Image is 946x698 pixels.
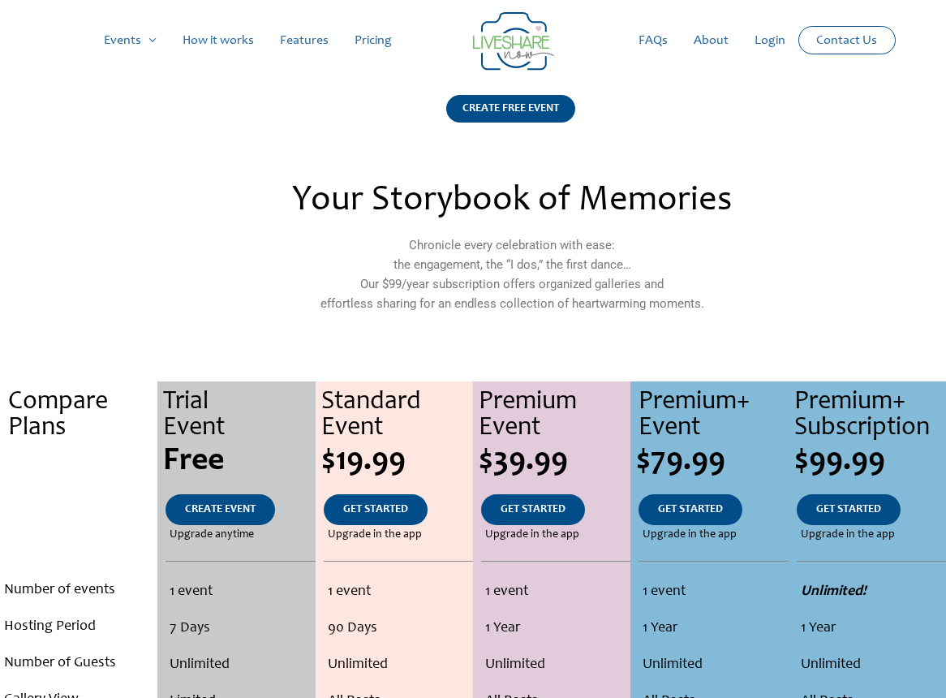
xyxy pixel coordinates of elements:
a: GET STARTED [324,494,428,525]
a: Login [742,15,798,67]
a: About [681,15,742,67]
strong: Unlimited! [801,584,866,599]
li: Unlimited [328,647,469,683]
li: Unlimited [643,647,784,683]
div: Premium Event [479,390,630,442]
li: 1 Year [801,610,942,647]
a: How it works [170,15,267,67]
li: 1 event [328,574,469,610]
a: CREATE EVENT [166,494,275,525]
div: Premium+ Event [639,390,788,442]
span: CREATE EVENT [185,504,256,515]
span: Upgrade anytime [170,525,254,545]
li: 90 Days [328,610,469,647]
a: GET STARTED [481,494,585,525]
li: Unlimited [801,647,942,683]
a: CREATE FREE EVENT [446,95,575,143]
a: GET STARTED [797,494,901,525]
a: Pricing [342,15,405,67]
li: 7 Days [170,610,310,647]
span: . [77,529,80,541]
img: Group 14 | Live Photo Slideshow for Events | Create Free Events Album for Any Occasion [473,12,554,71]
span: GET STARTED [816,504,881,515]
div: $99.99 [794,446,946,478]
div: Trial Event [163,390,315,442]
a: Events [91,15,170,67]
li: 1 event [170,574,310,610]
h2: Your Storybook of Memories [161,183,863,219]
nav: Site Navigation [28,15,918,67]
li: 1 Year [643,610,784,647]
div: $19.99 [321,446,473,478]
li: Unlimited [170,647,310,683]
div: Standard Event [321,390,473,442]
span: Upgrade in the app [485,525,579,545]
li: 1 Year [485,610,626,647]
div: Compare Plans [8,390,157,442]
a: Features [267,15,342,67]
a: . [58,494,100,525]
li: 1 event [643,574,784,610]
a: Contact Us [803,27,890,54]
span: GET STARTED [501,504,565,515]
a: GET STARTED [639,494,742,525]
div: $79.99 [636,446,788,478]
li: Unlimited [485,647,626,683]
p: Chronicle every celebration with ease: the engagement, the “I dos,” the first dance… Our $99/year... [161,235,863,313]
div: CREATE FREE EVENT [446,95,575,123]
span: . [75,446,83,478]
a: FAQs [626,15,681,67]
span: GET STARTED [658,504,723,515]
li: 1 event [485,574,626,610]
li: Number of events [4,572,153,609]
span: GET STARTED [343,504,408,515]
div: $39.99 [479,446,630,478]
li: Number of Guests [4,645,153,682]
li: Hosting Period [4,609,153,645]
span: Upgrade in the app [643,525,737,545]
span: Upgrade in the app [328,525,422,545]
span: . [77,504,80,515]
div: Free [163,446,315,478]
span: Upgrade in the app [801,525,895,545]
div: Premium+ Subscription [794,390,946,442]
